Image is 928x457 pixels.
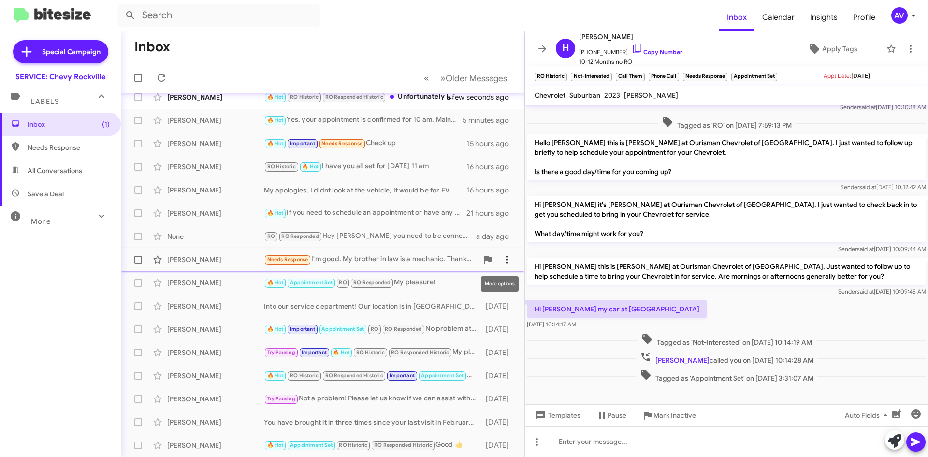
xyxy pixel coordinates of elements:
[579,31,682,43] span: [PERSON_NAME]
[167,162,264,172] div: [PERSON_NAME]
[655,356,710,365] span: [PERSON_NAME]
[290,326,315,332] span: Important
[481,417,517,427] div: [DATE]
[624,91,678,100] span: [PERSON_NAME]
[371,326,378,332] span: RO
[325,94,383,100] span: RO Responded Historic
[339,442,367,448] span: RO Historic
[527,300,707,318] p: Hi [PERSON_NAME] my car at [GEOGRAPHIC_DATA]
[632,48,682,56] a: Copy Number
[264,254,478,265] div: I'm good. My brother in law is a mechanic. Thanks. Truck is great
[838,288,926,295] span: Sender [DATE] 10:09:45 AM
[290,94,319,100] span: RO Historic
[466,139,517,148] div: 15 hours ago
[167,301,264,311] div: [PERSON_NAME]
[267,117,284,123] span: 🔥 Hot
[636,351,817,365] span: called you on [DATE] 10:14:28 AM
[653,407,696,424] span: Mark Inactive
[264,115,463,126] div: Yes, your appointment is confirmed for 10 am. Maintenance usually takes 1 to 2 hours if you are w...
[302,349,327,355] span: Important
[167,208,264,218] div: [PERSON_NAME]
[267,94,284,100] span: 🔥 Hot
[838,245,926,252] span: Sender [DATE] 10:09:44 AM
[167,185,264,195] div: [PERSON_NAME]
[446,73,507,84] span: Older Messages
[837,407,899,424] button: Auto Fields
[167,92,264,102] div: [PERSON_NAME]
[569,91,600,100] span: Suburban
[167,278,264,288] div: [PERSON_NAME]
[167,371,264,381] div: [PERSON_NAME]
[466,208,517,218] div: 21 hours ago
[28,166,82,176] span: All Conversations
[267,349,295,355] span: Try Pausing
[435,68,513,88] button: Next
[167,232,264,241] div: None
[783,40,882,58] button: Apply Tags
[267,163,296,170] span: RO Historic
[267,326,284,332] span: 🔥 Hot
[466,162,517,172] div: 16 hours ago
[845,3,883,31] span: Profile
[463,116,517,125] div: 5 minutes ago
[634,407,704,424] button: Mark Inactive
[891,7,908,24] div: AV
[851,72,870,79] span: [DATE]
[857,288,874,295] span: said at
[267,140,284,147] span: 🔥 Hot
[267,280,284,286] span: 🔥 Hot
[481,301,517,311] div: [DATE]
[391,349,449,355] span: RO Responded Historic
[264,417,481,427] div: You have brought it in three times since your last visit in February, with an appointment, and we...
[822,40,857,58] span: Apply Tags
[267,256,308,263] span: Needs Response
[281,233,319,239] span: RO Responded
[883,7,917,24] button: AV
[290,372,319,379] span: RO Historic
[802,3,845,31] a: Insights
[15,72,106,82] div: SERVICE: Chevy Rockville
[267,372,284,379] span: 🔥 Hot
[533,407,580,424] span: Templates
[267,442,284,448] span: 🔥 Hot
[385,326,422,332] span: RO Responded
[719,3,754,31] a: Inbox
[264,161,466,172] div: I have you all set for [DATE] 11 am
[824,72,851,79] span: Appt Date:
[28,189,64,199] span: Save a Deal
[117,4,320,27] input: Search
[440,72,446,84] span: »
[608,407,626,424] span: Pause
[579,43,682,57] span: [PHONE_NUMBER]
[264,393,481,404] div: Not a problem! Please let us know if we can assist with anything.
[321,140,362,147] span: Needs Response
[167,139,264,148] div: [PERSON_NAME]
[267,233,275,239] span: RO
[658,116,796,130] span: Tagged as 'RO' on [DATE] 7:59:13 PM
[571,73,611,81] small: Not-Interested
[754,3,802,31] a: Calendar
[290,442,333,448] span: Appointment Set
[31,97,59,106] span: Labels
[13,40,108,63] a: Special Campaign
[562,41,569,56] span: H
[264,231,476,242] div: Hey [PERSON_NAME] you need to be connected with the system
[527,196,926,242] p: Hi [PERSON_NAME] it's [PERSON_NAME] at Ourisman Chevrolet of [GEOGRAPHIC_DATA]. I just wanted to ...
[636,369,817,383] span: Tagged as 'Appointment Set' on [DATE] 3:31:07 AM
[167,348,264,357] div: [PERSON_NAME]
[264,207,466,219] div: If you need to schedule an appointment or have any questions, feel free to reach out. I'm here to...
[588,407,634,424] button: Pause
[167,394,264,404] div: [PERSON_NAME]
[424,72,429,84] span: «
[418,68,435,88] button: Previous
[616,73,645,81] small: Call Them
[840,103,926,111] span: Sender [DATE] 10:10:18 AM
[264,301,481,311] div: Into our service department! Our location is in [GEOGRAPHIC_DATA].
[264,324,481,335] div: No problem at all! Thank you for letting us know. Safe travels!
[527,134,926,180] p: Hello [PERSON_NAME] this is [PERSON_NAME] at Ourisman Chevrolet of [GEOGRAPHIC_DATA]. I just want...
[267,396,295,402] span: Try Pausing
[167,417,264,427] div: [PERSON_NAME]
